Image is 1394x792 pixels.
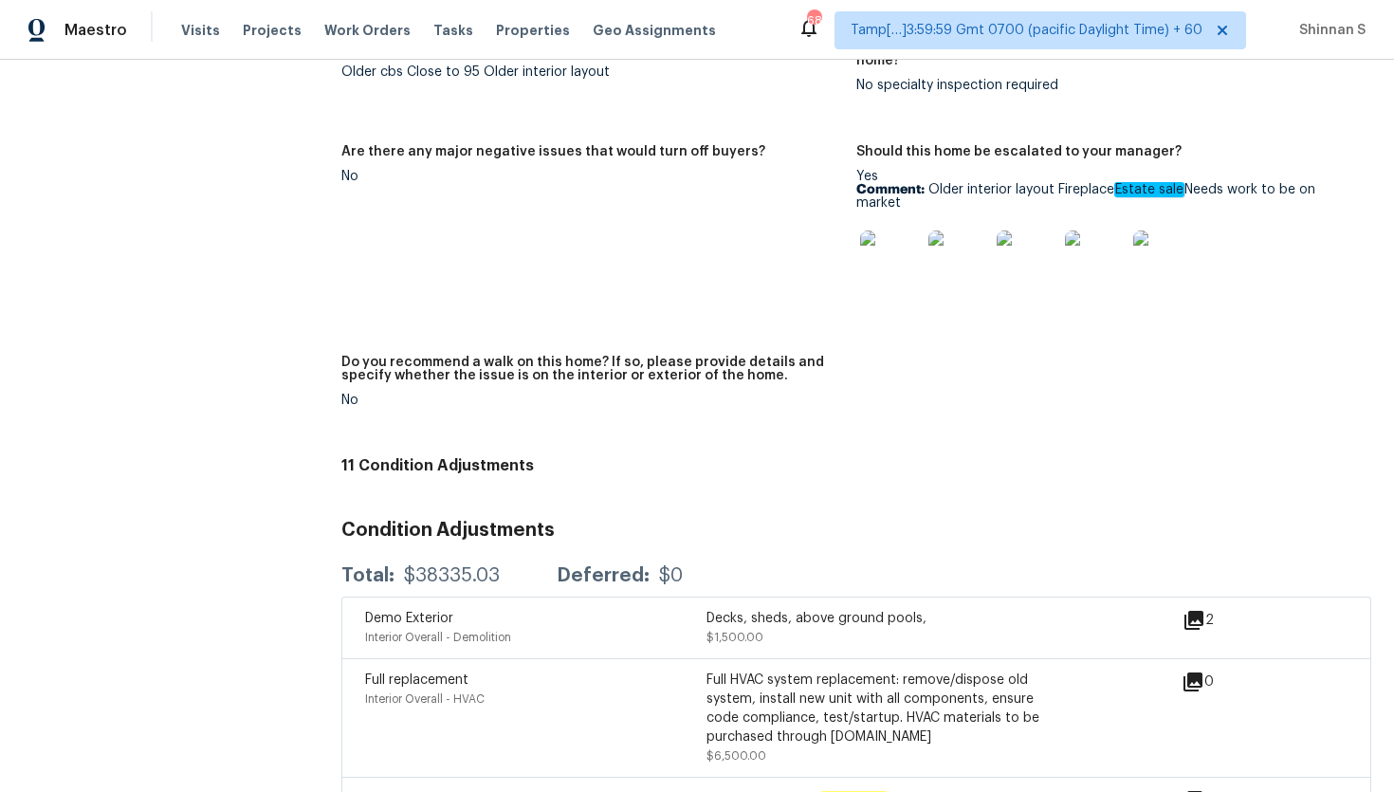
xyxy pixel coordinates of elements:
span: Full replacement [365,673,468,687]
div: Yes [856,170,1356,303]
h5: Should this home be escalated to your manager? [856,145,1182,158]
span: Shinnan S [1292,21,1366,40]
div: Decks, sheds, above ground pools, [706,609,1048,628]
span: $1,500.00 [706,632,763,643]
b: Comment: [856,183,925,196]
span: $6,500.00 [706,750,766,762]
div: No [341,394,841,407]
span: Geo Assignments [593,21,716,40]
span: Projects [243,21,302,40]
span: Maestro [64,21,127,40]
div: 686 [807,11,820,30]
span: Interior Overall - HVAC [365,693,485,705]
span: Tasks [433,24,473,37]
em: Estate sale [1114,182,1184,197]
div: No specialty inspection required [856,79,1356,92]
div: 2 [1183,609,1275,632]
span: Demo Exterior [365,612,453,625]
h3: Condition Adjustments [341,521,1371,540]
span: Properties [496,21,570,40]
div: Older cbs Close to 95 Older interior layout [341,65,841,79]
span: Visits [181,21,220,40]
h5: Are there any major negative issues that would turn off buyers? [341,145,765,158]
div: Total: [341,566,394,585]
span: Work Orders [324,21,411,40]
div: $0 [659,566,683,585]
span: Interior Overall - Demolition [365,632,511,643]
div: 0 [1182,671,1275,693]
div: Full HVAC system replacement: remove/dispose old system, install new unit with all components, en... [706,671,1048,746]
div: Deferred: [557,566,650,585]
div: $38335.03 [404,566,500,585]
p: Older interior layout Fireplace Needs work to be on market [856,183,1356,210]
div: No [341,170,841,183]
h4: 11 Condition Adjustments [341,456,1371,475]
span: Tamp[…]3:59:59 Gmt 0700 (pacific Daylight Time) + 60 [851,21,1202,40]
h5: Do you recommend a walk on this home? If so, please provide details and specify whether the issue... [341,356,841,382]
